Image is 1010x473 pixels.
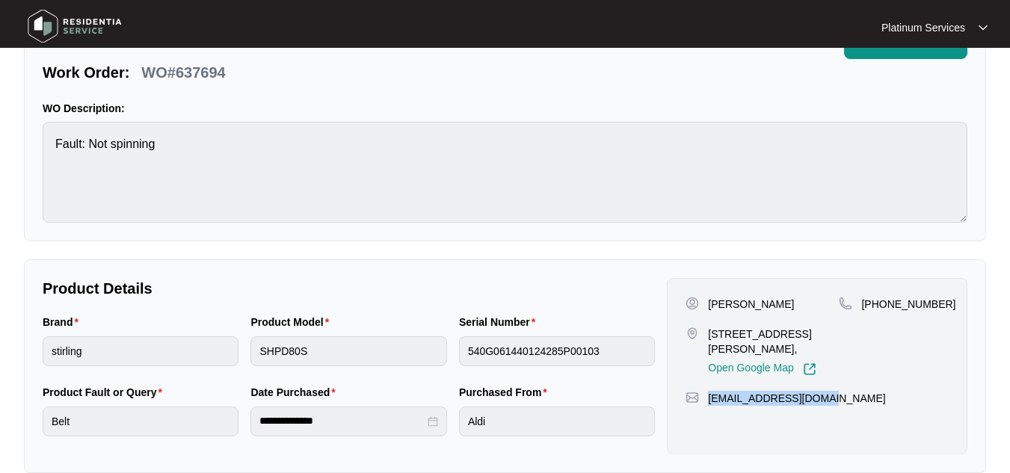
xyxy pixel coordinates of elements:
[250,315,335,330] label: Product Model
[259,413,424,429] input: Date Purchased
[708,297,794,312] p: [PERSON_NAME]
[881,20,965,35] p: Platinum Services
[43,406,238,436] input: Product Fault or Query
[708,362,816,376] a: Open Google Map
[979,24,988,31] img: dropdown arrow
[839,297,852,310] img: map-pin
[250,336,446,366] input: Product Model
[686,297,699,310] img: user-pin
[459,315,541,330] label: Serial Number
[861,297,955,312] p: [PHONE_NUMBER]
[459,385,553,400] label: Purchased From
[803,362,816,376] img: Link-External
[459,406,655,436] input: Purchased From
[708,327,839,356] p: [STREET_ADDRESS][PERSON_NAME],
[22,4,127,49] img: residentia service logo
[43,315,84,330] label: Brand
[686,391,699,404] img: map-pin
[686,327,699,340] img: map-pin
[43,385,168,400] label: Product Fault or Query
[708,391,885,406] p: [EMAIL_ADDRESS][DOMAIN_NAME]
[43,62,129,83] p: Work Order:
[459,336,655,366] input: Serial Number
[43,101,967,116] p: WO Description:
[43,336,238,366] input: Brand
[43,278,655,299] p: Product Details
[250,385,341,400] label: Date Purchased
[43,122,967,223] textarea: Fault: Not spinning
[141,62,225,83] p: WO#637694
